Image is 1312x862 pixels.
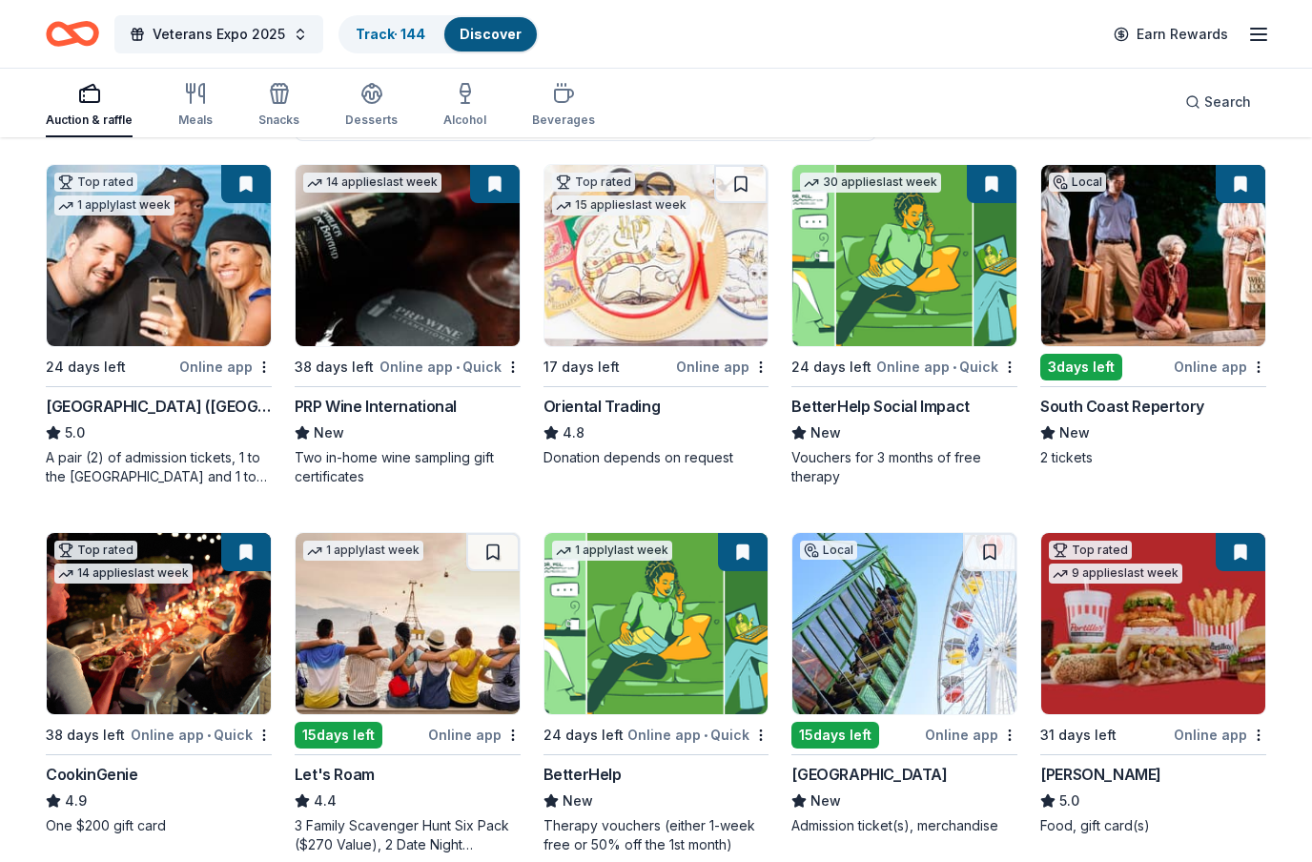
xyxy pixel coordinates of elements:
div: 1 apply last week [303,541,423,561]
a: Image for BetterHelp Social Impact30 applieslast week24 days leftOnline app•QuickBetterHelp Socia... [791,164,1017,486]
div: Auction & raffle [46,113,133,128]
div: Online app [1174,355,1266,379]
div: 17 days left [543,356,620,379]
div: Online app [925,723,1017,747]
div: Two in-home wine sampling gift certificates [295,448,521,486]
img: Image for Let's Roam [296,533,520,714]
button: Snacks [258,74,299,137]
div: A pair (2) of admission tickets, 1 to the [GEOGRAPHIC_DATA] and 1 to the [GEOGRAPHIC_DATA] [46,448,272,486]
div: [PERSON_NAME] [1040,763,1161,786]
div: Local [1049,173,1106,192]
a: Track· 144 [356,26,425,42]
div: Online app [676,355,769,379]
div: Top rated [54,541,137,560]
span: • [953,359,956,375]
div: 14 applies last week [54,564,193,584]
a: Home [46,11,99,56]
div: Top rated [552,173,635,192]
div: Alcohol [443,113,486,128]
span: New [810,790,841,812]
span: 5.0 [65,421,85,444]
div: 3 days left [1040,354,1122,380]
button: Search [1170,83,1266,121]
a: Image for Portillo'sTop rated9 applieslast week31 days leftOnline app[PERSON_NAME]5.0Food, gift c... [1040,532,1266,835]
a: Image for CookinGenieTop rated14 applieslast week38 days leftOnline app•QuickCookinGenie4.9One $2... [46,532,272,835]
img: Image for PRP Wine International [296,165,520,346]
div: 24 days left [791,356,871,379]
div: 15 applies last week [552,195,690,215]
div: Online app [428,723,521,747]
div: Online app [1174,723,1266,747]
span: New [810,421,841,444]
div: [GEOGRAPHIC_DATA] [791,763,947,786]
div: 31 days left [1040,724,1117,747]
div: Online app Quick [876,355,1017,379]
span: • [456,359,460,375]
div: One $200 gift card [46,816,272,835]
div: 38 days left [295,356,374,379]
div: Food, gift card(s) [1040,816,1266,835]
div: Oriental Trading [543,395,661,418]
a: Image for South Coast RepertoryLocal3days leftOnline appSouth Coast RepertoryNew2 tickets [1040,164,1266,467]
div: Top rated [1049,541,1132,560]
span: • [207,728,211,743]
span: 4.9 [65,790,87,812]
div: PRP Wine International [295,395,457,418]
img: Image for South Coast Repertory [1041,165,1265,346]
div: 15 days left [791,722,879,749]
div: 24 days left [543,724,624,747]
span: Search [1204,91,1251,113]
div: 30 applies last week [800,173,941,193]
div: BetterHelp Social Impact [791,395,969,418]
div: Top rated [54,173,137,192]
div: 2 tickets [1040,448,1266,467]
button: Veterans Expo 2025 [114,15,323,53]
img: Image for Oriental Trading [544,165,769,346]
span: • [704,728,707,743]
div: Vouchers for 3 months of free therapy [791,448,1017,486]
span: Veterans Expo 2025 [153,23,285,46]
div: 1 apply last week [54,195,174,215]
span: 4.8 [563,421,584,444]
div: Online app Quick [131,723,272,747]
div: 3 Family Scavenger Hunt Six Pack ($270 Value), 2 Date Night Scavenger Hunt Two Pack ($130 Value) [295,816,521,854]
div: Beverages [532,113,595,128]
img: Image for BetterHelp [544,533,769,714]
span: 4.4 [314,790,337,812]
div: 38 days left [46,724,125,747]
div: Online app Quick [627,723,769,747]
button: Beverages [532,74,595,137]
div: Local [800,541,857,560]
a: Image for Let's Roam1 applylast week15days leftOnline appLet's Roam4.43 Family Scavenger Hunt Six... [295,532,521,854]
a: Earn Rewards [1102,17,1240,51]
a: Image for Oriental TradingTop rated15 applieslast week17 days leftOnline appOriental Trading4.8Do... [543,164,769,467]
div: 15 days left [295,722,382,749]
img: Image for Portillo's [1041,533,1265,714]
div: Online app [179,355,272,379]
div: Snacks [258,113,299,128]
div: Desserts [345,113,398,128]
div: Admission ticket(s), merchandise [791,816,1017,835]
img: Image for BetterHelp Social Impact [792,165,1016,346]
div: [GEOGRAPHIC_DATA] ([GEOGRAPHIC_DATA]) [46,395,272,418]
a: Image for Hollywood Wax Museum (Hollywood)Top rated1 applylast week24 days leftOnline app[GEOGRAP... [46,164,272,486]
div: CookinGenie [46,763,138,786]
span: New [563,790,593,812]
img: Image for Hollywood Wax Museum (Hollywood) [47,165,271,346]
a: Image for PRP Wine International14 applieslast week38 days leftOnline app•QuickPRP Wine Internati... [295,164,521,486]
div: 24 days left [46,356,126,379]
a: Image for Pacific ParkLocal15days leftOnline app[GEOGRAPHIC_DATA]NewAdmission ticket(s), merchandise [791,532,1017,835]
img: Image for CookinGenie [47,533,271,714]
button: Track· 144Discover [338,15,539,53]
button: Alcohol [443,74,486,137]
button: Desserts [345,74,398,137]
div: Therapy vouchers (either 1-week free or 50% off the 1st month) [543,816,769,854]
div: BetterHelp [543,763,622,786]
div: Let's Roam [295,763,375,786]
a: Image for BetterHelp1 applylast week24 days leftOnline app•QuickBetterHelpNewTherapy vouchers (ei... [543,532,769,854]
img: Image for Pacific Park [792,533,1016,714]
button: Auction & raffle [46,74,133,137]
div: Donation depends on request [543,448,769,467]
span: New [314,421,344,444]
button: Meals [178,74,213,137]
